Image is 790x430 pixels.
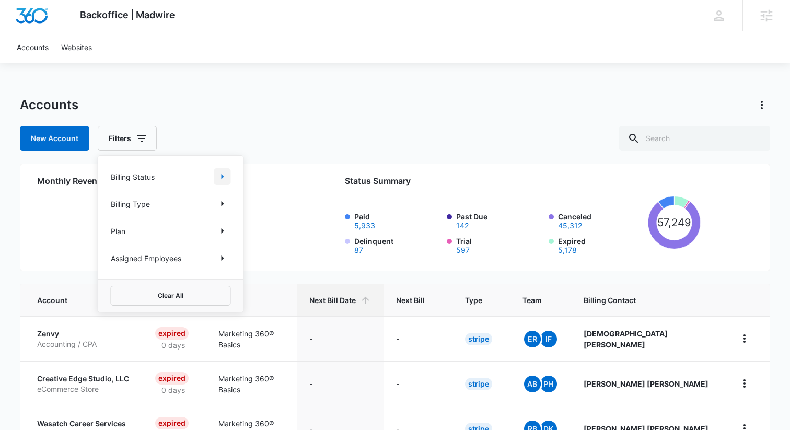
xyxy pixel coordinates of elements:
[155,340,191,351] p: 0 days
[214,250,231,266] button: Show Assigned Employees filters
[37,329,131,349] a: ZenvyAccounting / CPA
[37,374,131,384] p: Creative Edge Studio, LLC
[20,126,89,151] a: New Account
[37,339,131,350] p: Accounting / CPA
[456,247,470,254] button: Trial
[309,295,356,306] span: Next Bill Date
[456,236,542,254] label: Trial
[155,417,189,429] div: Expired
[98,126,157,151] button: Filters
[540,376,557,392] span: PH
[155,327,189,340] div: Expired
[584,379,708,388] strong: [PERSON_NAME] [PERSON_NAME]
[456,211,542,229] label: Past Due
[111,286,231,306] button: Clear All
[524,331,541,347] span: ER
[218,328,284,350] p: Marketing 360® Basics
[558,247,577,254] button: Expired
[384,361,452,406] td: -
[80,9,175,20] span: Backoffice | Madwire
[558,211,644,229] label: Canceled
[524,376,541,392] span: AB
[214,223,231,239] button: Show Plan filters
[20,97,78,113] h1: Accounts
[465,378,492,390] div: Stripe
[55,31,98,63] a: Websites
[584,329,668,349] strong: [DEMOGRAPHIC_DATA] [PERSON_NAME]
[558,236,644,254] label: Expired
[10,31,55,63] a: Accounts
[297,316,384,361] td: -
[465,333,492,345] div: Stripe
[736,330,753,347] button: home
[155,372,189,385] div: Expired
[111,171,155,182] p: Billing Status
[619,126,770,151] input: Search
[354,211,440,229] label: Paid
[37,295,115,306] span: Account
[155,385,191,396] p: 0 days
[396,295,425,306] span: Next Bill
[111,226,125,237] p: Plan
[214,168,231,185] button: Show Billing Status filters
[111,253,181,264] p: Assigned Employees
[111,199,150,210] p: Billing Type
[456,222,469,229] button: Past Due
[558,222,582,229] button: Canceled
[354,222,375,229] button: Paid
[522,295,543,306] span: Team
[584,295,711,306] span: Billing Contact
[214,195,231,212] button: Show Billing Type filters
[753,97,770,113] button: Actions
[540,331,557,347] span: IF
[218,295,284,306] span: Plan
[354,236,440,254] label: Delinquent
[37,384,131,394] p: eCommerce Store
[37,419,131,429] p: Wasatch Career Services
[297,361,384,406] td: -
[218,373,284,395] p: Marketing 360® Basics
[37,374,131,394] a: Creative Edge Studio, LLCeCommerce Store
[37,329,131,339] p: Zenvy
[736,375,753,392] button: home
[384,316,452,361] td: -
[345,175,701,187] h2: Status Summary
[465,295,482,306] span: Type
[37,175,267,187] h2: Monthly Revenue
[354,247,363,254] button: Delinquent
[657,216,691,229] tspan: 57,249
